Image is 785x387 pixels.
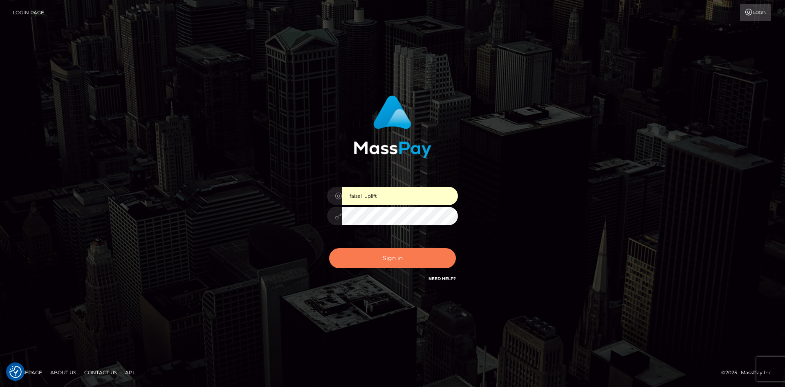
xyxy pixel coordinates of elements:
div: © 2025 , MassPay Inc. [721,368,779,377]
a: Login [740,4,771,21]
button: Consent Preferences [9,366,22,378]
a: Contact Us [81,366,120,379]
a: Need Help? [428,276,456,281]
input: Username... [342,187,458,205]
img: Revisit consent button [9,366,22,378]
a: API [122,366,137,379]
a: Homepage [9,366,45,379]
a: About Us [47,366,79,379]
button: Sign in [329,248,456,268]
a: Login Page [13,4,44,21]
img: MassPay Login [354,95,431,158]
